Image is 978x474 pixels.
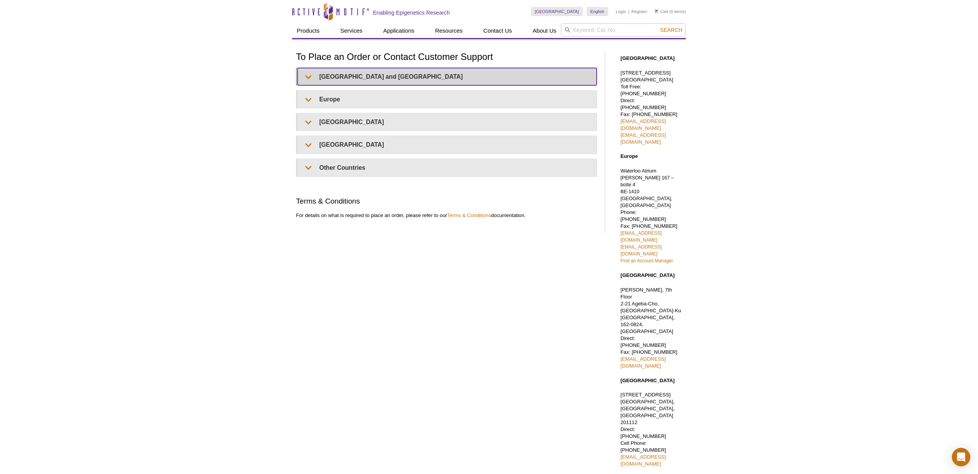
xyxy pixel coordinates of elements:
[296,212,597,219] p: For details on what is required to place an order, please refer to our documentation.
[620,153,638,159] strong: Europe
[620,175,674,208] span: [PERSON_NAME] 167 – boîte 4 BE-1410 [GEOGRAPHIC_DATA], [GEOGRAPHIC_DATA]
[952,448,970,466] div: Open Intercom Messenger
[336,23,367,38] a: Services
[620,356,666,369] a: [EMAIL_ADDRESS][DOMAIN_NAME]
[660,27,682,33] span: Search
[561,23,686,36] input: Keyword, Cat. No.
[298,136,597,153] summary: [GEOGRAPHIC_DATA]
[631,9,647,14] a: Register
[296,52,597,63] h1: To Place an Order or Contact Customer Support
[447,212,491,218] a: Terms & Conditions
[298,68,597,85] summary: [GEOGRAPHIC_DATA] and [GEOGRAPHIC_DATA]
[298,113,597,131] summary: [GEOGRAPHIC_DATA]
[658,27,685,33] button: Search
[620,167,682,264] p: Waterloo Atrium Phone: [PHONE_NUMBER] Fax: [PHONE_NUMBER]
[655,9,668,14] a: Cart
[373,9,450,16] h2: Enabling Epigenetics Research
[587,7,608,16] a: English
[620,258,673,264] a: Find an Account Manager
[620,391,682,467] p: [STREET_ADDRESS] [GEOGRAPHIC_DATA], [GEOGRAPHIC_DATA], [GEOGRAPHIC_DATA] 201112 Direct: [PHONE_NU...
[620,454,666,467] a: [EMAIL_ADDRESS][DOMAIN_NAME]
[620,230,662,243] a: [EMAIL_ADDRESS][DOMAIN_NAME]
[655,9,658,13] img: Your Cart
[379,23,419,38] a: Applications
[620,287,682,370] p: [PERSON_NAME], 7th Floor 2-21 Ageba-Cho, [GEOGRAPHIC_DATA]-Ku [GEOGRAPHIC_DATA], 162-0824, [GEOGR...
[620,70,682,146] p: [STREET_ADDRESS] [GEOGRAPHIC_DATA] Toll Free: [PHONE_NUMBER] Direct: [PHONE_NUMBER] Fax: [PHONE_N...
[528,23,561,38] a: About Us
[620,378,675,383] strong: [GEOGRAPHIC_DATA]
[616,9,626,14] a: Login
[655,7,686,16] li: (0 items)
[298,91,597,108] summary: Europe
[431,23,467,38] a: Resources
[628,7,629,16] li: |
[292,23,324,38] a: Products
[298,159,597,176] summary: Other Countries
[620,272,675,278] strong: [GEOGRAPHIC_DATA]
[620,55,675,61] strong: [GEOGRAPHIC_DATA]
[620,132,666,145] a: [EMAIL_ADDRESS][DOMAIN_NAME]
[531,7,583,16] a: [GEOGRAPHIC_DATA]
[296,196,597,206] h2: Terms & Conditions
[479,23,516,38] a: Contact Us
[620,244,662,257] a: [EMAIL_ADDRESS][DOMAIN_NAME]
[620,118,666,131] a: [EMAIL_ADDRESS][DOMAIN_NAME]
